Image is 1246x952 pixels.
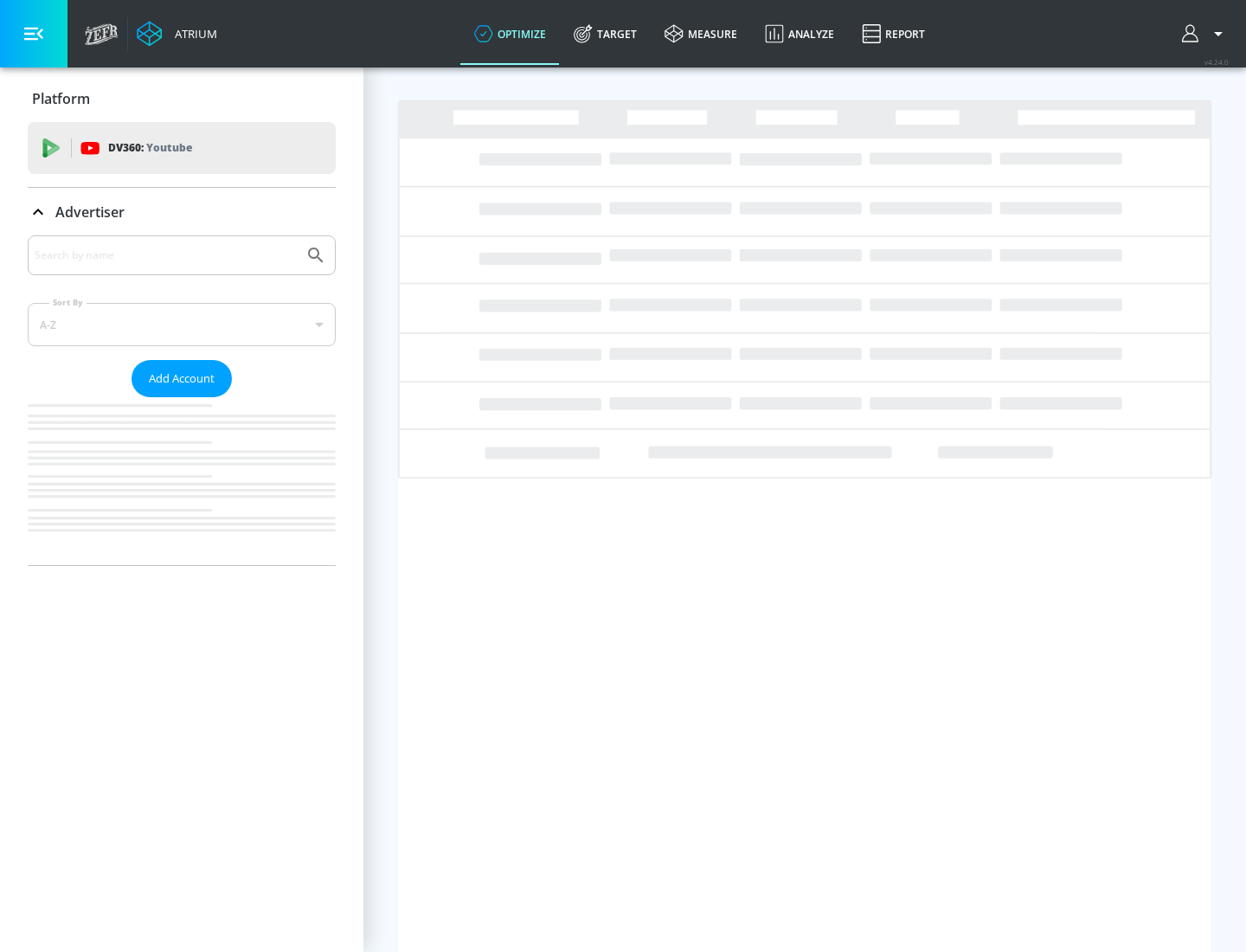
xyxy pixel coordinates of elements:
a: measure [651,3,751,65]
div: Advertiser [28,188,336,236]
nav: list of Advertiser [28,397,336,565]
div: Advertiser [28,235,336,565]
a: optimize [460,3,560,65]
span: Add Account [149,369,215,389]
a: Atrium [137,21,217,47]
a: Report [848,3,939,65]
div: A-Z [28,303,336,346]
p: DV360: [108,138,192,158]
p: Youtube [146,138,192,157]
a: Target [560,3,651,65]
button: Add Account [132,360,232,397]
div: Atrium [168,26,217,42]
p: Platform [32,89,90,108]
input: Search by name [35,244,297,267]
div: DV360: Youtube [28,122,336,174]
a: Analyze [751,3,848,65]
label: Sort By [49,297,87,308]
span: v 4.24.0 [1204,57,1229,67]
div: Platform [28,74,336,123]
p: Advertiser [55,203,125,222]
